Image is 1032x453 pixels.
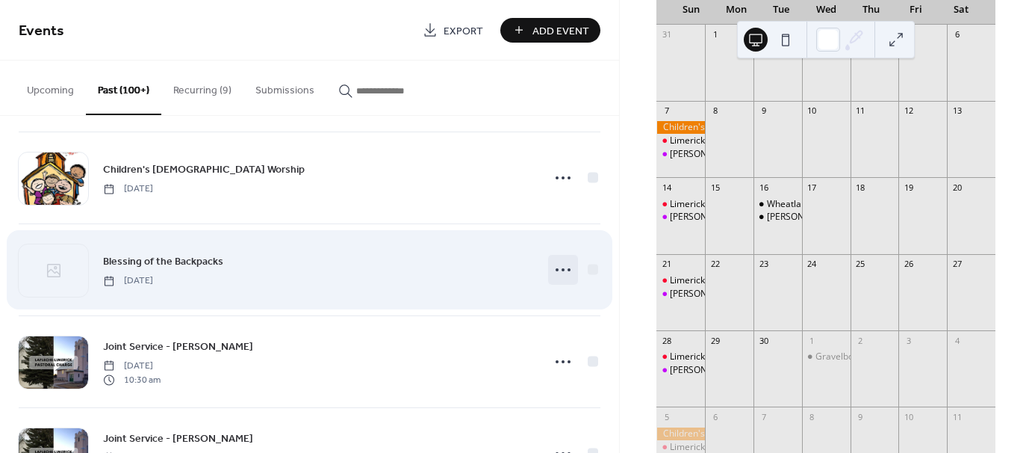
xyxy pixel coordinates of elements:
button: Submissions [243,61,326,114]
div: 10 [806,105,818,117]
span: [DATE] [103,182,153,196]
span: Children's [DEMOGRAPHIC_DATA] Worship [103,162,305,178]
div: 15 [709,182,721,193]
div: 29 [709,335,721,346]
div: Limerick In-Person Worship [656,351,705,363]
span: [DATE] [103,274,153,288]
div: 25 [855,259,866,270]
div: 10 [903,411,914,422]
a: Blessing of the Backpacks [103,253,223,270]
a: Export [411,18,494,43]
button: Past (100+) [86,61,161,115]
span: Joint Service - [PERSON_NAME] [103,339,253,355]
div: Limerick In-Person Worship [656,274,705,287]
div: 7 [661,105,672,117]
div: 8 [709,105,721,117]
span: Add Event [532,23,589,39]
button: Upcoming [15,61,86,114]
div: Gravelbourg Foyer Service [815,351,926,363]
span: Blessing of the Backpacks [103,254,223,270]
div: 13 [951,105,963,117]
div: 1 [806,335,818,346]
div: Lafleche In-Person Worship [656,288,705,301]
div: Gravelbourg Foyer Service [802,351,851,363]
div: 19 [903,182,914,193]
div: 28 [661,335,672,346]
div: 20 [951,182,963,193]
div: Lafleche Health Centre Service [753,211,802,224]
div: Limerick In-Person Worship [656,135,705,147]
div: 12 [903,105,914,117]
span: [DATE] [103,360,161,373]
span: Export [444,23,483,39]
div: [PERSON_NAME] In-Person Worship [670,364,818,377]
a: Joint Service - [PERSON_NAME] [103,338,253,355]
div: Limerick In-Person Worship [656,198,705,211]
div: 26 [903,259,914,270]
div: 22 [709,259,721,270]
div: 24 [806,259,818,270]
a: Joint Service - [PERSON_NAME] [103,430,253,447]
div: Lafleche In-Person Worship [656,211,705,224]
div: Children's Church Worship [656,121,705,134]
button: Recurring (9) [161,61,243,114]
div: [PERSON_NAME] In-Person Worship [670,148,818,161]
div: 1 [709,29,721,40]
button: Add Event [500,18,600,43]
div: 5 [661,411,672,422]
div: 27 [951,259,963,270]
div: 23 [758,259,769,270]
div: Limerick In-Person Worship [670,351,783,363]
div: 9 [855,411,866,422]
span: Events [19,16,64,46]
div: 11 [855,105,866,117]
div: 6 [951,29,963,40]
span: Joint Service - [PERSON_NAME] [103,431,253,447]
div: [PERSON_NAME] In-Person Worship [670,211,818,224]
div: 2 [855,335,866,346]
div: 14 [661,182,672,193]
div: Lafleche In-Person Worship [656,148,705,161]
div: Wheatland Service [767,198,845,211]
div: 9 [758,105,769,117]
div: Wheatland Service [753,198,802,211]
div: 3 [903,335,914,346]
div: Limerick In-Person Worship [670,198,783,211]
div: 16 [758,182,769,193]
div: 18 [855,182,866,193]
div: 31 [661,29,672,40]
div: 21 [661,259,672,270]
div: 17 [806,182,818,193]
div: 30 [758,335,769,346]
a: Children's [DEMOGRAPHIC_DATA] Worship [103,161,305,178]
div: 6 [709,411,721,422]
div: 4 [951,335,963,346]
div: Limerick In-Person Worship [670,274,783,287]
span: 10:30 am [103,373,161,386]
div: 11 [951,411,963,422]
div: Limerick In-Person Worship [670,135,783,147]
div: [PERSON_NAME] Health Centre Service [767,211,930,224]
div: Lafleche In-Person Worship [656,364,705,377]
div: 7 [758,411,769,422]
div: Children's Church Worship [656,428,705,440]
div: [PERSON_NAME] In-Person Worship [670,288,818,301]
div: 8 [806,411,818,422]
